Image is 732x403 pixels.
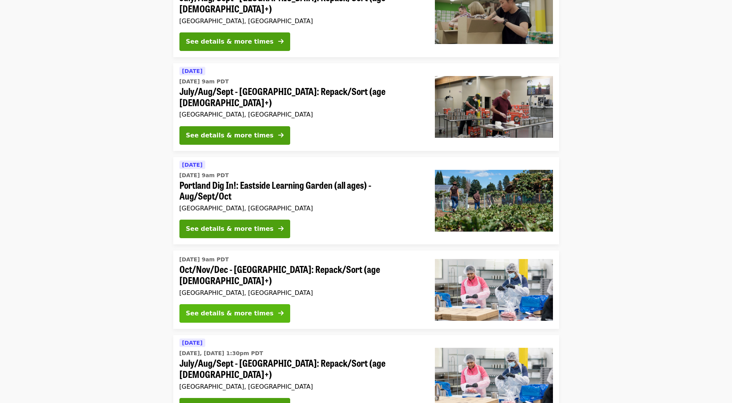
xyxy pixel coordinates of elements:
time: [DATE], [DATE] 1:30pm PDT [179,349,263,357]
div: See details & more times [186,224,274,234]
button: See details & more times [179,304,290,323]
span: [DATE] [182,68,203,74]
span: [DATE] [182,162,203,168]
time: [DATE] 9am PDT [179,78,229,86]
button: See details & more times [179,126,290,145]
div: See details & more times [186,131,274,140]
span: Oct/Nov/Dec - [GEOGRAPHIC_DATA]: Repack/Sort (age [DEMOGRAPHIC_DATA]+) [179,264,423,286]
time: [DATE] 9am PDT [179,171,229,179]
div: [GEOGRAPHIC_DATA], [GEOGRAPHIC_DATA] [179,383,423,390]
button: See details & more times [179,32,290,51]
span: [DATE] [182,340,203,346]
img: July/Aug/Sept - Portland: Repack/Sort (age 16+) organized by Oregon Food Bank [435,76,553,138]
i: arrow-right icon [278,225,284,232]
img: Oct/Nov/Dec - Beaverton: Repack/Sort (age 10+) organized by Oregon Food Bank [435,259,553,321]
span: Portland Dig In!: Eastside Learning Garden (all ages) - Aug/Sept/Oct [179,179,423,202]
i: arrow-right icon [278,38,284,45]
i: arrow-right icon [278,132,284,139]
button: See details & more times [179,220,290,238]
span: July/Aug/Sept - [GEOGRAPHIC_DATA]: Repack/Sort (age [DEMOGRAPHIC_DATA]+) [179,86,423,108]
div: See details & more times [186,309,274,318]
time: [DATE] 9am PDT [179,256,229,264]
a: See details for "July/Aug/Sept - Portland: Repack/Sort (age 16+)" [173,63,559,151]
div: [GEOGRAPHIC_DATA], [GEOGRAPHIC_DATA] [179,17,423,25]
div: [GEOGRAPHIC_DATA], [GEOGRAPHIC_DATA] [179,289,423,296]
i: arrow-right icon [278,310,284,317]
a: See details for "Oct/Nov/Dec - Beaverton: Repack/Sort (age 10+)" [173,251,559,329]
div: [GEOGRAPHIC_DATA], [GEOGRAPHIC_DATA] [179,205,423,212]
a: See details for "Portland Dig In!: Eastside Learning Garden (all ages) - Aug/Sept/Oct" [173,157,559,245]
div: See details & more times [186,37,274,46]
img: Portland Dig In!: Eastside Learning Garden (all ages) - Aug/Sept/Oct organized by Oregon Food Bank [435,170,553,232]
span: July/Aug/Sept - [GEOGRAPHIC_DATA]: Repack/Sort (age [DEMOGRAPHIC_DATA]+) [179,357,423,380]
div: [GEOGRAPHIC_DATA], [GEOGRAPHIC_DATA] [179,111,423,118]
